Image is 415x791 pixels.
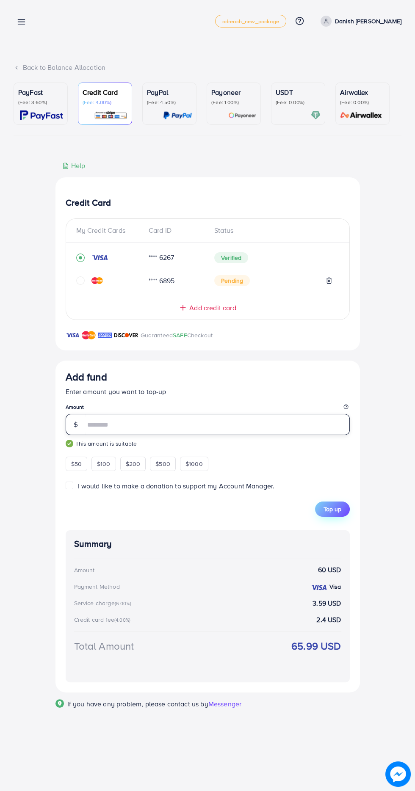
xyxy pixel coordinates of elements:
[74,582,120,591] div: Payment Method
[291,639,341,653] strong: 65.99 USD
[74,615,133,624] div: Credit card fee
[71,460,82,468] span: $50
[77,481,274,491] span: I would like to make a donation to support my Account Manager.
[329,582,341,591] strong: Visa
[66,403,350,414] legend: Amount
[20,110,63,120] img: card
[211,99,256,106] p: (Fee: 1.00%)
[214,252,248,263] span: Verified
[114,330,138,340] img: brand
[126,460,141,468] span: $200
[74,566,95,574] div: Amount
[66,198,350,208] h4: Credit Card
[340,87,385,97] p: Airwallex
[14,63,401,72] div: Back to Balance Allocation
[62,161,86,171] div: Help
[311,110,321,120] img: card
[142,226,207,235] div: Card ID
[115,600,131,607] small: (6.00%)
[185,460,203,468] span: $1000
[67,699,208,708] span: If you have any problem, please contact us by
[163,110,192,120] img: card
[66,386,350,397] p: Enter amount you want to top-up
[18,87,63,97] p: PayFast
[155,460,170,468] span: $500
[141,330,213,340] p: Guaranteed Checkout
[98,330,112,340] img: brand
[313,598,341,608] strong: 3.59 USD
[318,565,341,575] strong: 60 USD
[76,276,85,285] svg: circle
[91,254,108,261] img: credit
[276,87,321,97] p: USDT
[74,539,341,549] h4: Summary
[316,615,341,625] strong: 2.4 USD
[66,371,107,383] h3: Add fund
[76,254,85,262] svg: record circle
[207,226,339,235] div: Status
[189,303,236,313] span: Add credit card
[66,330,80,340] img: brand
[55,699,64,708] img: Popup guide
[317,16,401,27] a: Danish [PERSON_NAME]
[335,16,401,26] p: Danish [PERSON_NAME]
[222,19,279,24] span: adreach_new_package
[114,617,130,623] small: (4.00%)
[228,110,256,120] img: card
[215,15,286,28] a: adreach_new_package
[94,110,127,120] img: card
[74,599,134,607] div: Service charge
[66,440,73,447] img: guide
[310,584,327,591] img: credit
[211,87,256,97] p: Payoneer
[340,99,385,106] p: (Fee: 0.00%)
[385,761,411,787] img: image
[324,505,341,513] span: Top up
[214,275,250,286] span: Pending
[91,277,103,284] img: credit
[173,331,187,339] span: SAFE
[76,226,142,235] div: My Credit Cards
[315,502,350,517] button: Top up
[82,330,96,340] img: brand
[338,110,385,120] img: card
[74,639,134,653] div: Total Amount
[83,87,127,97] p: Credit Card
[66,439,350,448] small: This amount is suitable
[83,99,127,106] p: (Fee: 4.00%)
[276,99,321,106] p: (Fee: 0.00%)
[147,99,192,106] p: (Fee: 4.50%)
[208,699,241,708] span: Messenger
[97,460,111,468] span: $100
[18,99,63,106] p: (Fee: 3.60%)
[147,87,192,97] p: PayPal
